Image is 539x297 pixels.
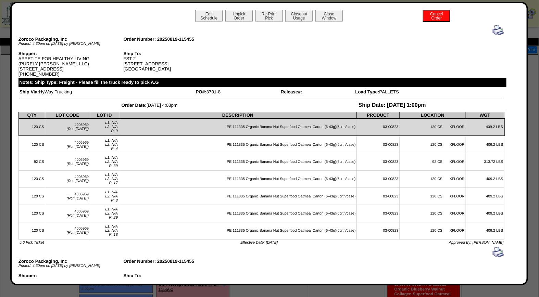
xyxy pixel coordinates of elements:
button: CancelOrder [423,10,450,22]
button: EditSchedule [195,10,223,22]
td: 409.2 LBS [466,170,504,188]
td: PE 111335 Organic Banana Nut Superfood Oatmeal Carton (6-43g)(6crtn/case) [119,222,357,239]
th: LOCATION [400,112,466,118]
th: PRODUCT [357,112,400,118]
span: (Rct: [DATE]) [67,127,89,131]
div: APPETITE FOR HEALTHY LIVING (PURELY [PERSON_NAME], LLC) [STREET_ADDRESS] [PHONE_NUMBER] [18,51,124,77]
td: 4005969 [45,222,90,239]
th: LOT ID [90,112,119,118]
td: 03-00823 [357,170,400,188]
span: (Rct: [DATE]) [67,162,89,166]
span: L1: N/A L2: N/A P: 3 [105,190,118,203]
button: UnpickOrder [225,10,253,22]
td: 03-00823 [357,153,400,170]
td: 4005969 [45,188,90,205]
td: 120 CS XFLOOR [400,205,466,222]
div: Shipper: [18,51,124,56]
span: PO#: [196,89,206,94]
td: 3701-8 [196,89,280,95]
td: 120 CS [19,188,45,205]
td: HyWay Trucking [19,89,195,95]
td: 120 CS XFLOOR [400,222,466,239]
span: (Rct: [DATE]) [67,214,89,218]
td: PE 111335 Organic Banana Nut Superfood Oatmeal Carton (6-43g)(6crtn/case) [119,188,357,205]
div: Notes: Ship Type: Freight - Please fill the truck ready to pick A.G [18,78,506,87]
span: L1: N/A L2: N/A P: 4 [105,139,118,151]
td: PE 111335 Organic Banana Nut Superfood Oatmeal Carton (6-43g)(6crtn/case) [119,170,357,188]
td: PE 111335 Organic Banana Nut Superfood Oatmeal Carton (6-43g)(6crtn/case) [119,153,357,170]
span: Effective Date: [DATE] [240,241,278,245]
td: 4005969 [45,205,90,222]
div: Printed: 4:30pm on [DATE] by [PERSON_NAME] [18,264,124,268]
td: 409.2 LBS [466,205,504,222]
button: Re-PrintPick [255,10,283,22]
img: print.gif [493,247,504,258]
td: 120 CS [19,205,45,222]
td: 120 CS XFLOOR [400,136,466,153]
span: L1: N/A L2: N/A P: 17 [105,173,118,185]
td: PE 111335 Organic Banana Nut Superfood Oatmeal Carton (6-43g)(6crtn/case) [119,136,357,153]
div: Order Number: 20250819-115455 [123,259,228,264]
div: FST 2 [STREET_ADDRESS] [GEOGRAPHIC_DATA] [123,51,228,72]
th: QTY [19,112,45,118]
td: 92 CS [19,153,45,170]
span: Order Date: [122,103,147,108]
td: 120 CS [19,170,45,188]
span: Load Type: [355,89,379,94]
span: (Rct: [DATE]) [67,231,89,235]
div: Printed: 4:30pm on [DATE] by [PERSON_NAME] [18,42,124,46]
td: 4005969 [45,153,90,170]
span: L1: N/A L2: N/A P: 39 [105,156,118,168]
td: 120 CS XFLOOR [400,170,466,188]
span: L1: N/A L2: N/A P: 9 [105,121,118,133]
span: (Rct: [DATE]) [67,145,89,149]
td: 92 CS XFLOOR [400,153,466,170]
button: CloseWindow [315,10,343,22]
td: 03-00823 [357,118,400,136]
span: (Rct: [DATE]) [67,196,89,201]
td: 03-00823 [357,205,400,222]
td: 409.2 LBS [466,222,504,239]
td: 4005969 [45,170,90,188]
td: 120 CS [19,136,45,153]
div: Shipper: [18,273,124,278]
td: PE 111335 Organic Banana Nut Superfood Oatmeal Carton (6-43g)(6crtn/case) [119,205,357,222]
td: 4005969 [45,136,90,153]
span: Approved By: [PERSON_NAME] [449,241,504,245]
td: 409.2 LBS [466,188,504,205]
td: 120 CS XFLOOR [400,118,466,136]
div: Order Number: 20250819-115455 [123,37,228,42]
td: PE 111335 Organic Banana Nut Superfood Oatmeal Carton (6-43g)(6crtn/case) [119,118,357,136]
span: Ship Date: [DATE] 1:00pm [359,102,426,108]
td: 03-00823 [357,188,400,205]
td: 120 CS XFLOOR [400,188,466,205]
th: LOT CODE [45,112,90,118]
div: Ship To: [123,51,228,56]
td: 4005969 [45,118,90,136]
th: DESCRIPTION [119,112,357,118]
div: FST 2 [STREET_ADDRESS] [GEOGRAPHIC_DATA] [123,273,228,294]
span: (Rct: [DATE]) [67,179,89,183]
td: [DATE] 4:03pm [19,102,280,109]
td: 120 CS [19,118,45,136]
span: L1: N/A L2: N/A P: 29 [105,207,118,220]
th: WGT [466,112,504,118]
div: Zoroco Packaging, Inc [18,259,124,264]
td: 03-00823 [357,136,400,153]
div: Zoroco Packaging, Inc [18,37,124,42]
img: print.gif [493,25,504,36]
td: 313.72 LBS [466,153,504,170]
span: Release#: [281,89,302,94]
span: Ship Via: [20,89,39,94]
td: 120 CS [19,222,45,239]
td: 409.2 LBS [466,136,504,153]
span: L1: N/A L2: N/A P: 18 [105,224,118,237]
td: 03-00823 [357,222,400,239]
td: 409.2 LBS [466,118,504,136]
div: Ship To: [123,273,228,278]
td: PALLETS [355,89,504,95]
button: CloseoutUsage [285,10,313,22]
span: 5.6 Pick Ticket [20,241,44,245]
a: CloseWindow [315,15,343,21]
